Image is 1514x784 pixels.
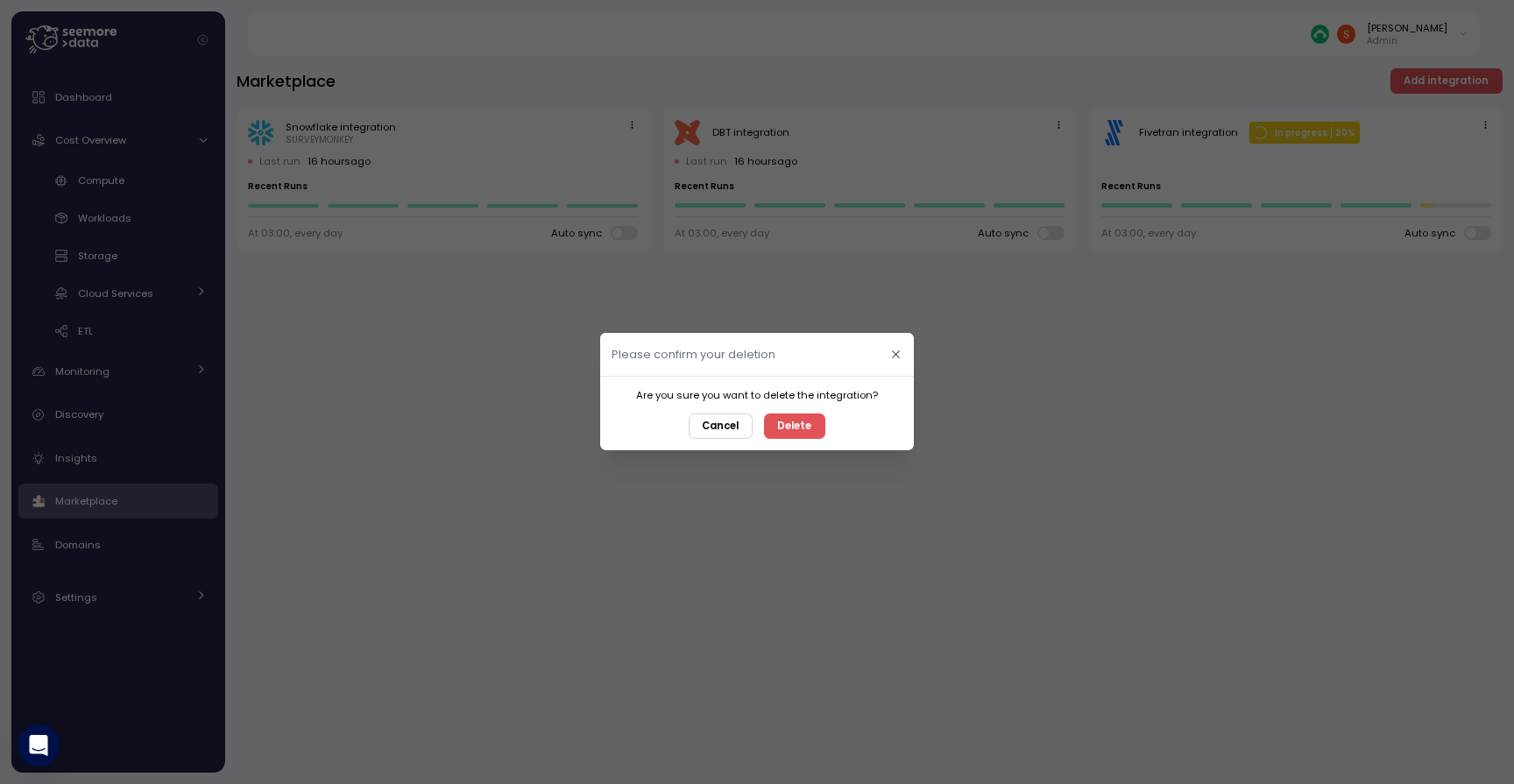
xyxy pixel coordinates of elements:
button: Cancel [689,413,753,439]
span: Delete [778,414,812,438]
div: Open Intercom Messenger [18,724,60,766]
button: Delete [764,413,825,439]
span: Cancel [702,414,739,438]
p: Are you sure you want to delete the integration? [636,388,878,402]
h2: Please confirm your deletion [612,349,775,360]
